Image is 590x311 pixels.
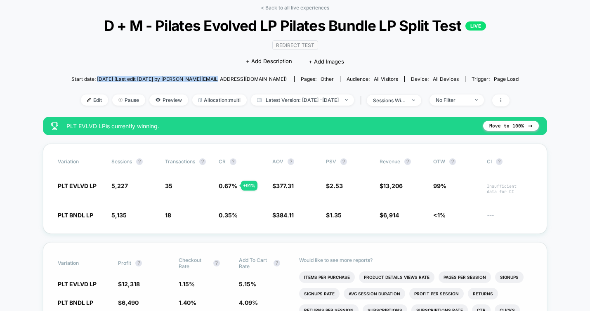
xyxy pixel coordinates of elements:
[309,58,344,65] span: + Add Images
[118,299,139,306] span: $
[261,5,329,11] a: < Back to all live experiences
[321,76,334,82] span: other
[449,158,456,165] button: ?
[58,280,97,287] span: PLT EVLVD LP
[58,299,93,306] span: PLT BNDL LP
[230,158,236,165] button: ?
[213,260,220,266] button: ?
[495,271,524,283] li: Signups
[118,98,123,102] img: end
[241,181,257,191] div: + 91 %
[122,299,139,306] span: 6,490
[149,94,188,106] span: Preview
[94,17,496,34] span: D + M - Pilates Evolved LP Pilates Bundle LP Split Test
[51,122,58,130] img: success_star
[383,212,399,219] span: 6,914
[276,182,294,189] span: 377.31
[66,123,475,130] span: PLT EVLVD LP is currently winning.
[345,99,348,101] img: end
[58,257,103,269] span: Variation
[239,299,258,306] span: 4.09 %
[246,57,292,66] span: + Add Description
[380,182,403,189] span: $
[87,98,91,102] img: edit
[326,212,342,219] span: $
[326,182,343,189] span: $
[272,158,283,165] span: AOV
[465,21,486,31] p: LIVE
[272,40,318,50] span: Redirect Test
[330,212,342,219] span: 1.35
[475,99,478,101] img: end
[472,76,519,82] div: Trigger:
[58,158,103,165] span: Variation
[257,98,262,102] img: calendar
[179,257,209,269] span: Checkout Rate
[165,212,171,219] span: 18
[274,260,280,266] button: ?
[135,260,142,266] button: ?
[179,299,196,306] span: 1.40 %
[487,184,532,194] span: Insufficient data for CI
[433,76,459,82] span: all devices
[468,288,498,299] li: Returns
[251,94,354,106] span: Latest Version: [DATE] - [DATE]
[380,212,399,219] span: $
[373,97,406,104] div: sessions with impression
[118,260,131,266] span: Profit
[239,280,256,287] span: 5.15 %
[412,99,415,101] img: end
[165,158,195,165] span: Transactions
[122,280,140,287] span: 12,318
[494,76,519,82] span: Page Load
[179,280,195,287] span: 1.15 %
[299,288,340,299] li: Signups Rate
[487,213,532,219] span: ---
[299,257,532,263] p: Would like to see more reports?
[340,158,347,165] button: ?
[347,76,398,82] div: Audience:
[301,76,334,82] div: Pages:
[199,158,206,165] button: ?
[272,212,294,219] span: $
[358,94,367,106] span: |
[330,182,343,189] span: 2.53
[192,94,247,106] span: Allocation: multi
[239,257,269,269] span: Add To Cart Rate
[272,182,294,189] span: $
[58,182,97,189] span: PLT EVLVD LP
[487,158,532,165] span: CI
[359,271,434,283] li: Product Details Views Rate
[433,158,479,165] span: OTW
[299,271,355,283] li: Items Per Purchase
[118,280,140,287] span: $
[404,76,465,82] span: Device:
[409,288,464,299] li: Profit Per Session
[404,158,411,165] button: ?
[219,212,238,219] span: 0.35 %
[219,182,237,189] span: 0.67 %
[136,158,143,165] button: ?
[165,182,172,189] span: 35
[219,158,226,165] span: CR
[81,94,108,106] span: Edit
[111,158,132,165] span: Sessions
[58,212,93,219] span: PLT BNDL LP
[483,121,539,131] button: Move to 100%
[326,158,336,165] span: PSV
[383,182,403,189] span: 13,206
[111,212,127,219] span: 5,135
[288,158,294,165] button: ?
[496,158,503,165] button: ?
[439,271,491,283] li: Pages Per Session
[433,212,446,219] span: <1%
[436,97,469,103] div: No Filter
[344,288,405,299] li: Avg Session Duration
[112,94,145,106] span: Pause
[198,98,202,102] img: rebalance
[380,158,400,165] span: Revenue
[276,212,294,219] span: 384.11
[71,76,287,82] span: Start date: [DATE] (Last edit [DATE] by [PERSON_NAME][EMAIL_ADDRESS][DOMAIN_NAME])
[374,76,398,82] span: All Visitors
[111,182,128,189] span: 5,227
